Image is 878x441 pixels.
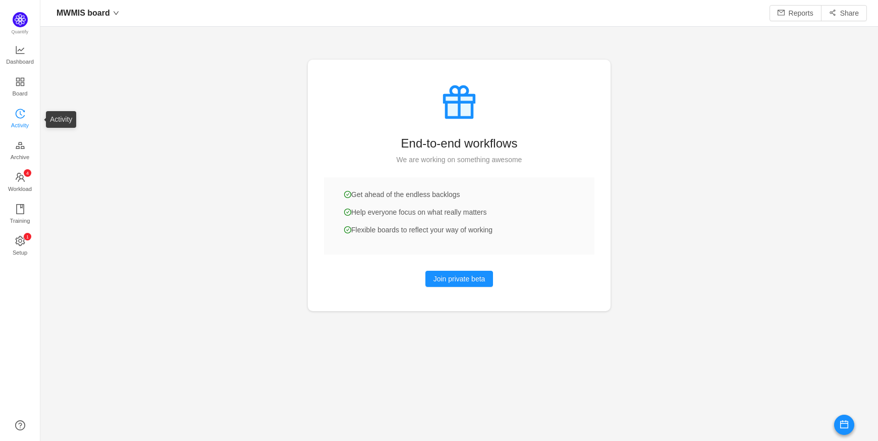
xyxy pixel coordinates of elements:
[24,169,31,177] sup: 4
[15,109,25,119] i: icon: history
[6,52,34,72] span: Dashboard
[15,236,25,257] a: icon: settingSetup
[425,271,493,287] button: Join private beta
[13,83,28,104] span: Board
[11,115,29,135] span: Activity
[12,29,29,34] span: Quantify
[24,233,31,240] sup: 1
[15,420,25,430] a: icon: question-circle
[15,236,25,246] i: icon: setting
[26,169,28,177] p: 4
[26,233,28,240] p: 1
[57,5,110,21] span: MWMIS board
[15,45,25,55] i: icon: line-chart
[821,5,867,21] button: icon: share-altShare
[15,205,25,225] a: Training
[10,211,30,231] span: Training
[770,5,821,21] button: icon: mailReports
[15,173,25,193] a: icon: teamWorkload
[834,415,854,435] button: icon: calendar
[15,172,25,182] i: icon: team
[11,147,29,167] span: Archive
[15,77,25,97] a: Board
[15,45,25,66] a: Dashboard
[113,10,119,16] i: icon: down
[15,141,25,161] a: Archive
[15,140,25,151] i: icon: gold
[13,242,27,263] span: Setup
[15,204,25,214] i: icon: book
[15,109,25,129] a: Activity
[13,12,28,27] img: Quantify
[8,179,32,199] span: Workload
[15,77,25,87] i: icon: appstore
